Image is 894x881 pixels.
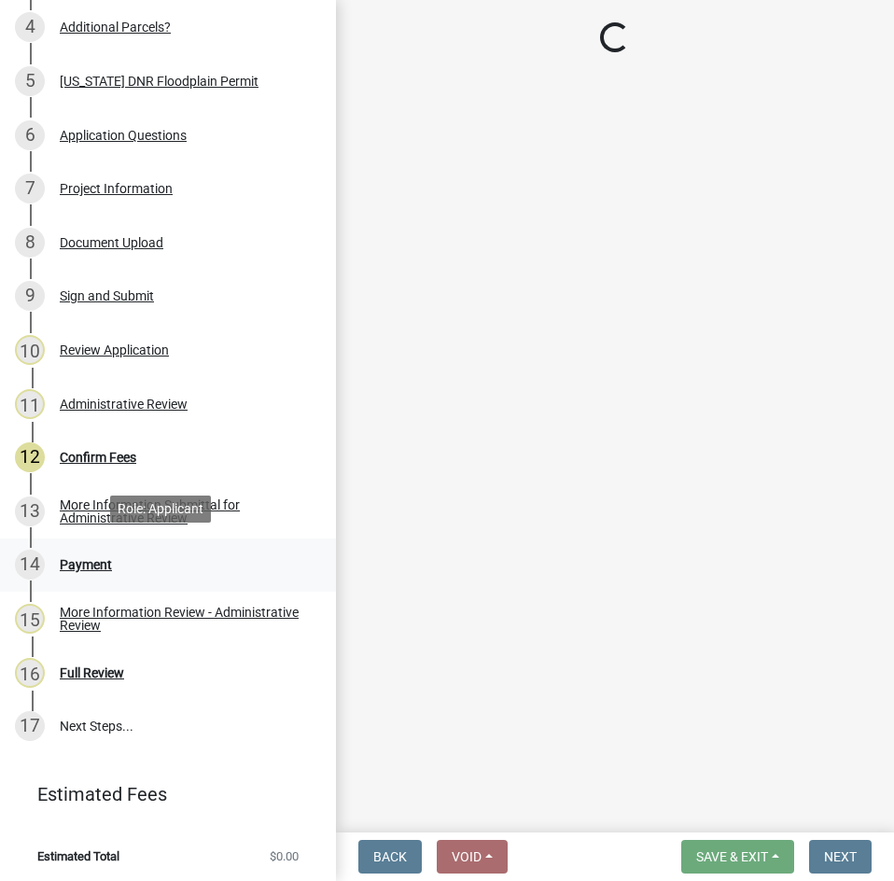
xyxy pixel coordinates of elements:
[824,849,857,864] span: Next
[15,12,45,42] div: 4
[437,840,508,874] button: Void
[60,75,258,88] div: [US_STATE] DNR Floodplain Permit
[15,335,45,365] div: 10
[696,849,768,864] span: Save & Exit
[452,849,482,864] span: Void
[60,666,124,679] div: Full Review
[15,281,45,311] div: 9
[15,174,45,203] div: 7
[15,604,45,634] div: 15
[60,398,188,411] div: Administrative Review
[60,558,112,571] div: Payment
[60,21,171,34] div: Additional Parcels?
[60,451,136,464] div: Confirm Fees
[110,496,211,523] div: Role: Applicant
[15,550,45,580] div: 14
[60,129,187,142] div: Application Questions
[15,658,45,688] div: 16
[37,850,119,862] span: Estimated Total
[681,840,794,874] button: Save & Exit
[15,389,45,419] div: 11
[358,840,422,874] button: Back
[15,496,45,526] div: 13
[15,120,45,150] div: 6
[60,343,169,357] div: Review Application
[15,776,306,813] a: Estimated Fees
[270,850,299,862] span: $0.00
[15,442,45,472] div: 12
[60,606,306,632] div: More Information Review - Administrative Review
[373,849,407,864] span: Back
[60,498,306,524] div: More Information Submittal for Administrative Review
[15,228,45,258] div: 8
[60,236,163,249] div: Document Upload
[15,66,45,96] div: 5
[15,711,45,741] div: 17
[60,182,173,195] div: Project Information
[809,840,872,874] button: Next
[60,289,154,302] div: Sign and Submit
